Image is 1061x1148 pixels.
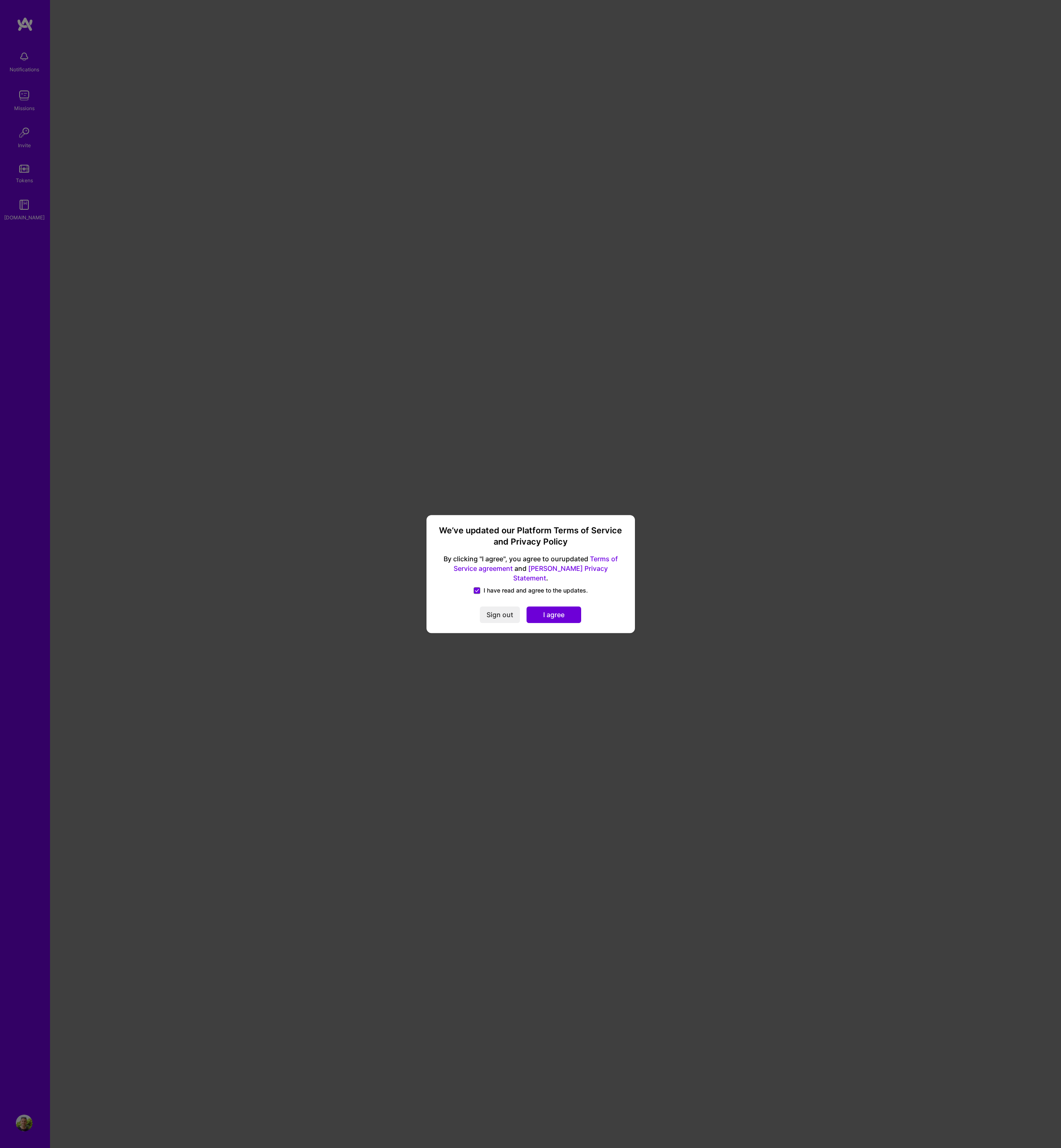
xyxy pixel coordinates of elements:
span: I have read and agree to the updates. [484,586,588,595]
button: I agree [527,606,581,623]
h3: We’ve updated our Platform Terms of Service and Privacy Policy [436,525,625,548]
span: By clicking "I agree", you agree to our updated and . [436,555,625,583]
a: [PERSON_NAME] Privacy Statement [513,564,608,582]
a: Terms of Service agreement [454,555,618,573]
button: Sign out [480,606,520,623]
